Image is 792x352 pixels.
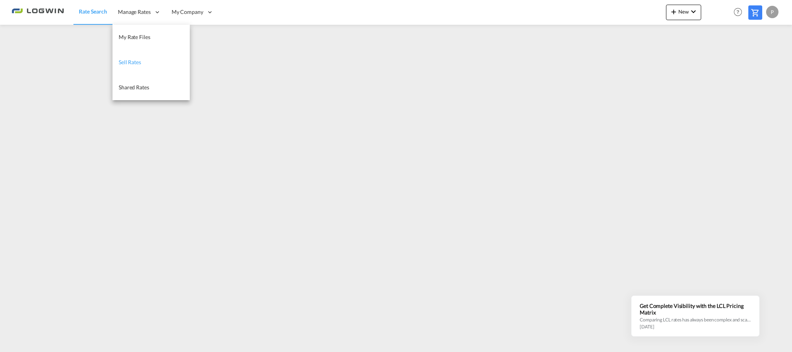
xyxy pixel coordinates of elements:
[666,5,701,20] button: icon-plus 400-fgNewicon-chevron-down
[119,34,150,40] span: My Rate Files
[119,84,149,91] span: Shared Rates
[119,59,141,65] span: Sell Rates
[731,5,748,19] div: Help
[79,8,107,15] span: Rate Search
[669,9,698,15] span: New
[112,75,190,100] a: Shared Rates
[731,5,744,19] span: Help
[689,7,698,16] md-icon: icon-chevron-down
[112,25,190,50] a: My Rate Files
[172,8,203,16] span: My Company
[118,8,151,16] span: Manage Rates
[766,6,778,18] div: P
[112,50,190,75] a: Sell Rates
[669,7,678,16] md-icon: icon-plus 400-fg
[12,3,64,21] img: 2761ae10d95411efa20a1f5e0282d2d7.png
